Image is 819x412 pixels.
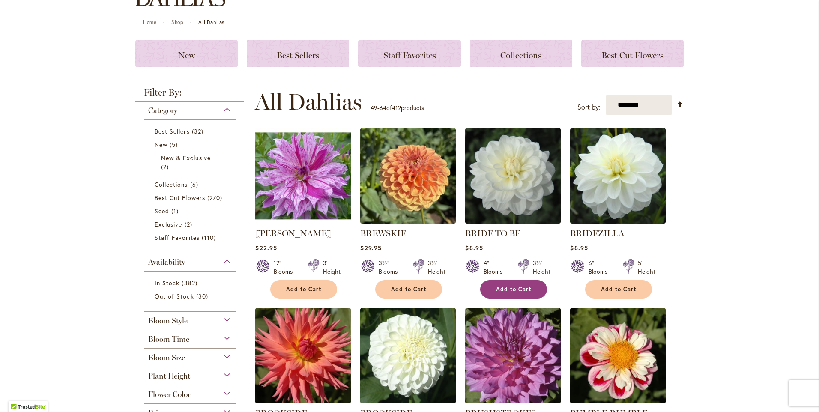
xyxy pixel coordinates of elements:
[6,382,30,406] iframe: Launch Accessibility Center
[148,316,188,325] span: Bloom Style
[255,397,351,405] a: BROOKSIDE CHERI
[155,292,227,301] a: Out of Stock 30
[480,280,547,299] button: Add to Cart
[323,259,341,276] div: 3' Height
[182,278,199,287] span: 382
[135,88,244,102] strong: Filter By:
[202,233,218,242] span: 110
[255,89,362,115] span: All Dahlias
[155,220,182,228] span: Exclusive
[360,217,456,225] a: BREWSKIE
[155,233,227,242] a: Staff Favorites
[155,206,227,215] a: Seed
[155,127,227,136] a: Best Sellers
[500,50,541,60] span: Collections
[286,286,321,293] span: Add to Cart
[255,228,332,239] a: [PERSON_NAME]
[143,19,156,25] a: Home
[391,286,426,293] span: Add to Cart
[255,244,277,252] span: $22.95
[465,228,520,239] a: BRIDE TO BE
[465,128,561,224] img: BRIDE TO BE
[570,244,588,252] span: $8.95
[155,233,200,242] span: Staff Favorites
[383,50,436,60] span: Staff Favorites
[601,50,664,60] span: Best Cut Flowers
[358,40,460,67] a: Staff Favorites
[470,40,572,67] a: Collections
[155,193,227,202] a: Best Cut Flowers
[190,180,200,189] span: 6
[135,40,238,67] a: New
[148,353,185,362] span: Bloom Size
[155,278,227,287] a: In Stock 382
[570,397,666,405] a: BUMBLE RUMBLE
[148,390,191,399] span: Flower Color
[155,180,188,188] span: Collections
[148,106,177,115] span: Category
[581,40,684,67] a: Best Cut Flowers
[496,286,531,293] span: Add to Cart
[171,206,181,215] span: 1
[255,217,351,225] a: Brandon Michael
[570,308,666,403] img: BUMBLE RUMBLE
[392,104,401,112] span: 412
[247,40,349,67] a: Best Sellers
[161,154,211,162] span: New & Exclusive
[255,128,351,224] img: Brandon Michael
[207,193,224,202] span: 270
[371,101,424,115] p: - of products
[360,228,406,239] a: BREWSKIE
[601,286,636,293] span: Add to Cart
[570,228,625,239] a: BRIDEZILLA
[465,308,561,403] img: BRUSHSTROKES
[155,127,190,135] span: Best Sellers
[185,220,194,229] span: 2
[577,99,601,115] label: Sort by:
[155,220,227,229] a: Exclusive
[360,244,381,252] span: $29.95
[484,259,508,276] div: 4" Blooms
[148,257,185,267] span: Availability
[360,397,456,405] a: BROOKSIDE SNOWBALL
[570,128,666,224] img: BRIDEZILLA
[570,217,666,225] a: BRIDEZILLA
[371,104,377,112] span: 49
[589,259,613,276] div: 6" Blooms
[379,259,403,276] div: 3½" Blooms
[255,308,351,403] img: BROOKSIDE CHERI
[360,308,456,403] img: BROOKSIDE SNOWBALL
[155,194,205,202] span: Best Cut Flowers
[270,280,337,299] button: Add to Cart
[638,259,655,276] div: 5' Height
[155,180,227,189] a: Collections
[155,207,169,215] span: Seed
[155,140,227,149] a: New
[148,371,190,381] span: Plant Height
[277,50,319,60] span: Best Sellers
[196,292,210,301] span: 30
[375,280,442,299] button: Add to Cart
[161,153,221,171] a: New &amp; Exclusive
[171,19,183,25] a: Shop
[148,334,189,344] span: Bloom Time
[155,279,179,287] span: In Stock
[155,292,194,300] span: Out of Stock
[192,127,206,136] span: 32
[465,397,561,405] a: BRUSHSTROKES
[360,128,456,224] img: BREWSKIE
[170,140,180,149] span: 5
[533,259,550,276] div: 3½' Height
[465,217,561,225] a: BRIDE TO BE
[465,244,483,252] span: $8.95
[274,259,298,276] div: 12" Blooms
[585,280,652,299] button: Add to Cart
[380,104,386,112] span: 64
[428,259,445,276] div: 3½' Height
[161,162,171,171] span: 2
[198,19,224,25] strong: All Dahlias
[178,50,195,60] span: New
[155,140,167,149] span: New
